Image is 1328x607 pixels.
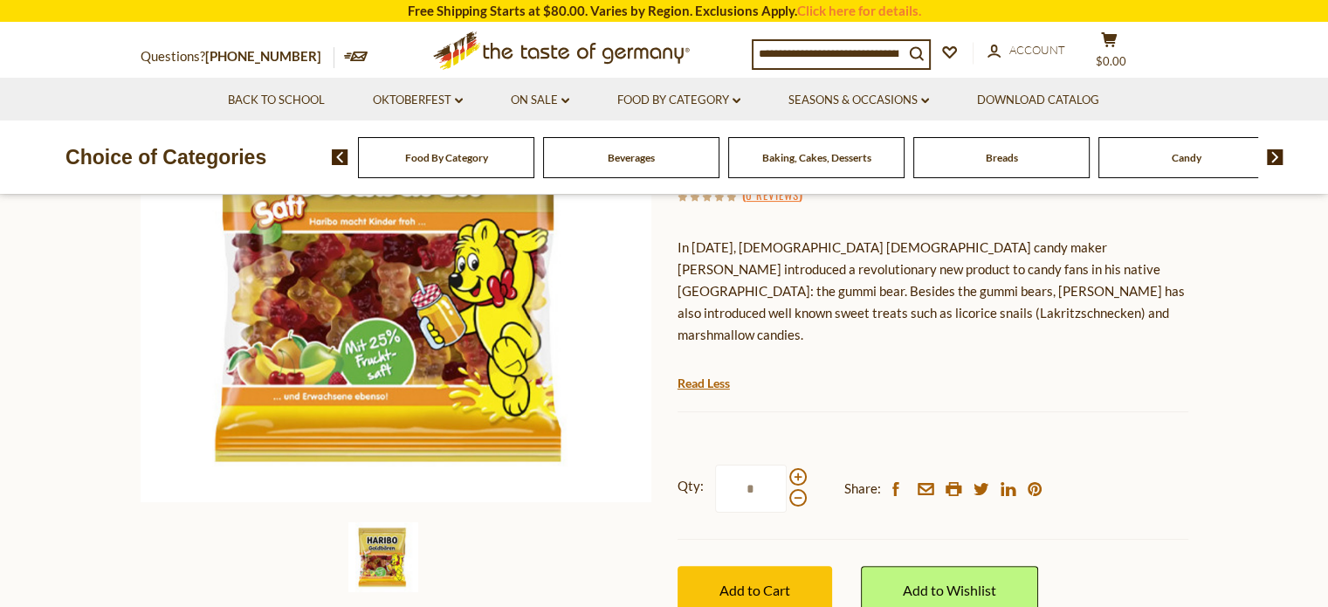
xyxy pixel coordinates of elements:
span: Share: [844,478,881,500]
button: $0.00 [1084,31,1136,75]
a: On Sale [511,91,569,110]
a: Download Catalog [977,91,1099,110]
img: next arrow [1267,149,1283,165]
a: Candy [1172,151,1201,164]
a: Read Less [678,375,730,392]
img: previous arrow [332,149,348,165]
strong: Qty: [678,475,704,497]
a: 0 Reviews [746,186,799,205]
img: Haribo Saft Baren Extra Juicy [348,522,418,592]
p: Questions? [141,45,334,68]
a: Seasons & Occasions [788,91,929,110]
input: Qty: [715,465,787,513]
a: Beverages [608,151,655,164]
a: Baking, Cakes, Desserts [762,151,871,164]
a: Account [987,41,1065,60]
p: In [DATE], [DEMOGRAPHIC_DATA] [DEMOGRAPHIC_DATA] candy maker [PERSON_NAME] introduced a revolutio... [678,237,1188,346]
a: Oktoberfest [373,91,463,110]
a: Food By Category [405,151,488,164]
a: Click here for details. [797,3,921,18]
span: ( ) [742,186,802,203]
a: Breads [986,151,1018,164]
a: Back to School [228,91,325,110]
a: [PHONE_NUMBER] [205,48,321,64]
span: Add to Cart [719,582,790,598]
span: Account [1009,43,1065,57]
a: Food By Category [617,91,740,110]
span: $0.00 [1096,54,1126,68]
